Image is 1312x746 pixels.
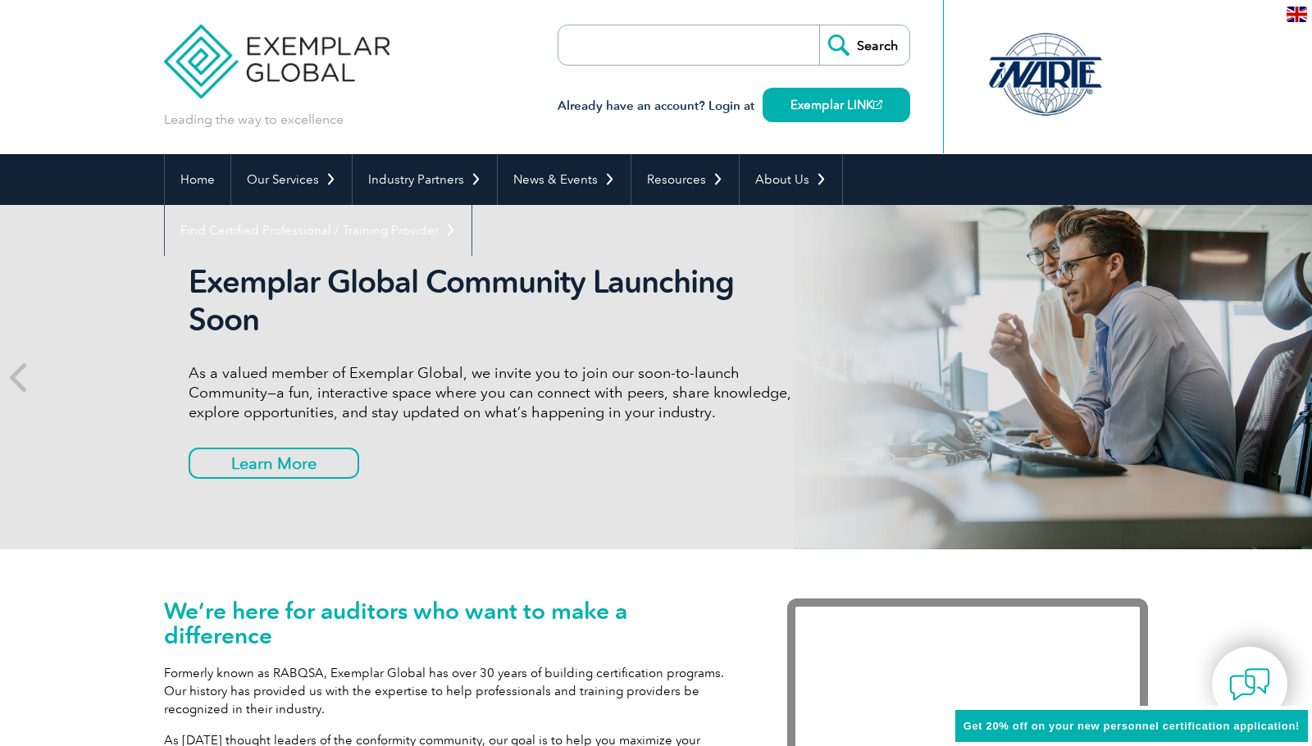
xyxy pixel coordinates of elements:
a: Exemplar LINK [763,88,910,122]
input: Search [819,25,909,65]
p: Formerly known as RABQSA, Exemplar Global has over 30 years of building certification programs. O... [164,664,738,718]
h1: We’re here for auditors who want to make a difference [164,598,738,648]
a: Learn More [189,448,359,479]
a: Industry Partners [353,154,497,205]
a: Home [165,154,230,205]
a: Resources [631,154,739,205]
span: Get 20% off on your new personnel certification application! [963,720,1300,732]
a: Our Services [231,154,352,205]
h2: Exemplar Global Community Launching Soon [189,263,804,339]
img: contact-chat.png [1229,664,1270,705]
a: Find Certified Professional / Training Provider [165,205,471,256]
a: About Us [740,154,842,205]
h3: Already have an account? Login at [558,96,910,116]
img: open_square.png [873,100,882,109]
img: en [1287,7,1307,22]
p: As a valued member of Exemplar Global, we invite you to join our soon-to-launch Community—a fun, ... [189,363,804,422]
a: News & Events [498,154,631,205]
p: Leading the way to excellence [164,111,344,129]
